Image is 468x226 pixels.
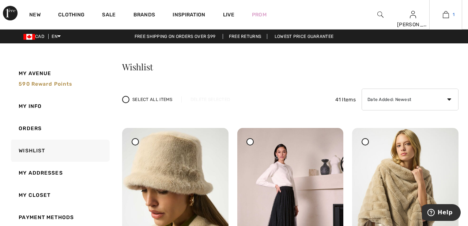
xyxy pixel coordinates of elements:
img: 1ère Avenue [3,6,18,20]
img: My Info [410,10,416,19]
a: Free shipping on orders over $99 [129,34,222,39]
a: 1 [430,10,462,19]
a: Orders [10,117,110,140]
a: Sale [102,12,116,19]
span: 41 Items [335,96,356,104]
iframe: Opens a widget where you can find more information [422,204,461,222]
a: Lowest Price Guarantee [269,34,340,39]
a: Prom [252,11,267,19]
h3: Wishlist [122,62,458,71]
a: My Closet [10,184,110,206]
span: 590 Reward points [19,81,72,87]
a: Clothing [58,12,84,19]
a: Live [223,11,234,19]
span: EN [52,34,61,39]
span: Select All Items [132,96,173,103]
div: Delete Selected [181,96,239,103]
span: CAD [23,34,47,39]
img: My Bag [443,10,449,19]
a: Wishlist [10,140,110,162]
a: Brands [133,12,155,19]
span: 1 [453,11,454,18]
a: Sign In [410,11,416,18]
span: My Avenue [19,70,51,77]
img: Canadian Dollar [23,34,35,40]
a: New [29,12,41,19]
span: Inspiration [173,12,205,19]
a: My Info [10,95,110,117]
img: search the website [377,10,384,19]
a: Free Returns [223,34,268,39]
div: [PERSON_NAME] [397,21,429,28]
a: My Addresses [10,162,110,184]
